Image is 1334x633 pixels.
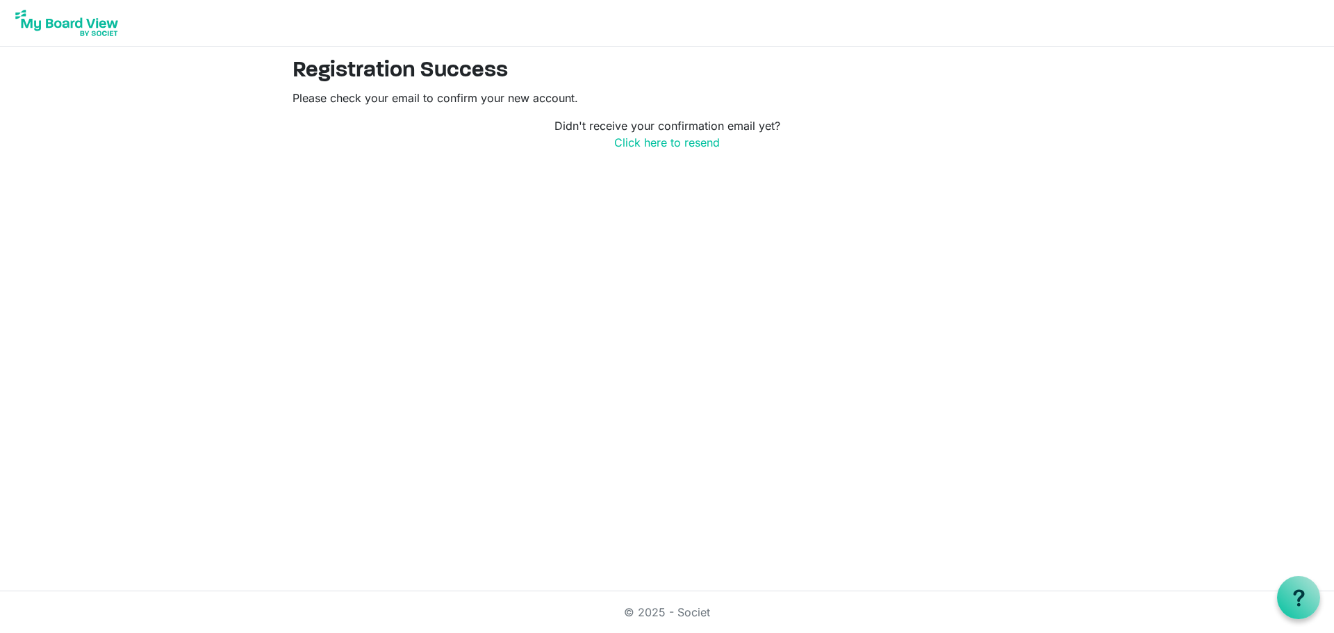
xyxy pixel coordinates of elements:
p: Please check your email to confirm your new account. [293,90,1041,106]
h2: Registration Success [293,58,1041,84]
a: Click here to resend [614,135,720,149]
a: © 2025 - Societ [624,605,710,619]
p: Didn't receive your confirmation email yet? [293,117,1041,151]
img: My Board View Logo [11,6,122,40]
